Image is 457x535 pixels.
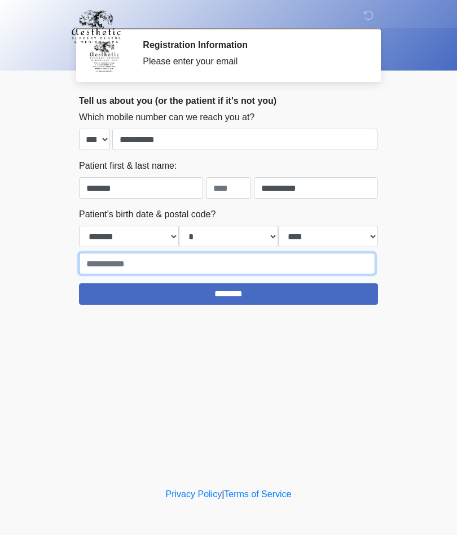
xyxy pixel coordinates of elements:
[79,95,378,106] h2: Tell us about you (or the patient if it's not you)
[143,55,361,68] div: Please enter your email
[79,111,254,124] label: Which mobile number can we reach you at?
[68,8,125,45] img: Aesthetic Surgery Centre, PLLC Logo
[79,208,216,221] label: Patient's birth date & postal code?
[166,489,222,499] a: Privacy Policy
[79,159,177,173] label: Patient first & last name:
[87,40,121,73] img: Agent Avatar
[222,489,224,499] a: |
[224,489,291,499] a: Terms of Service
